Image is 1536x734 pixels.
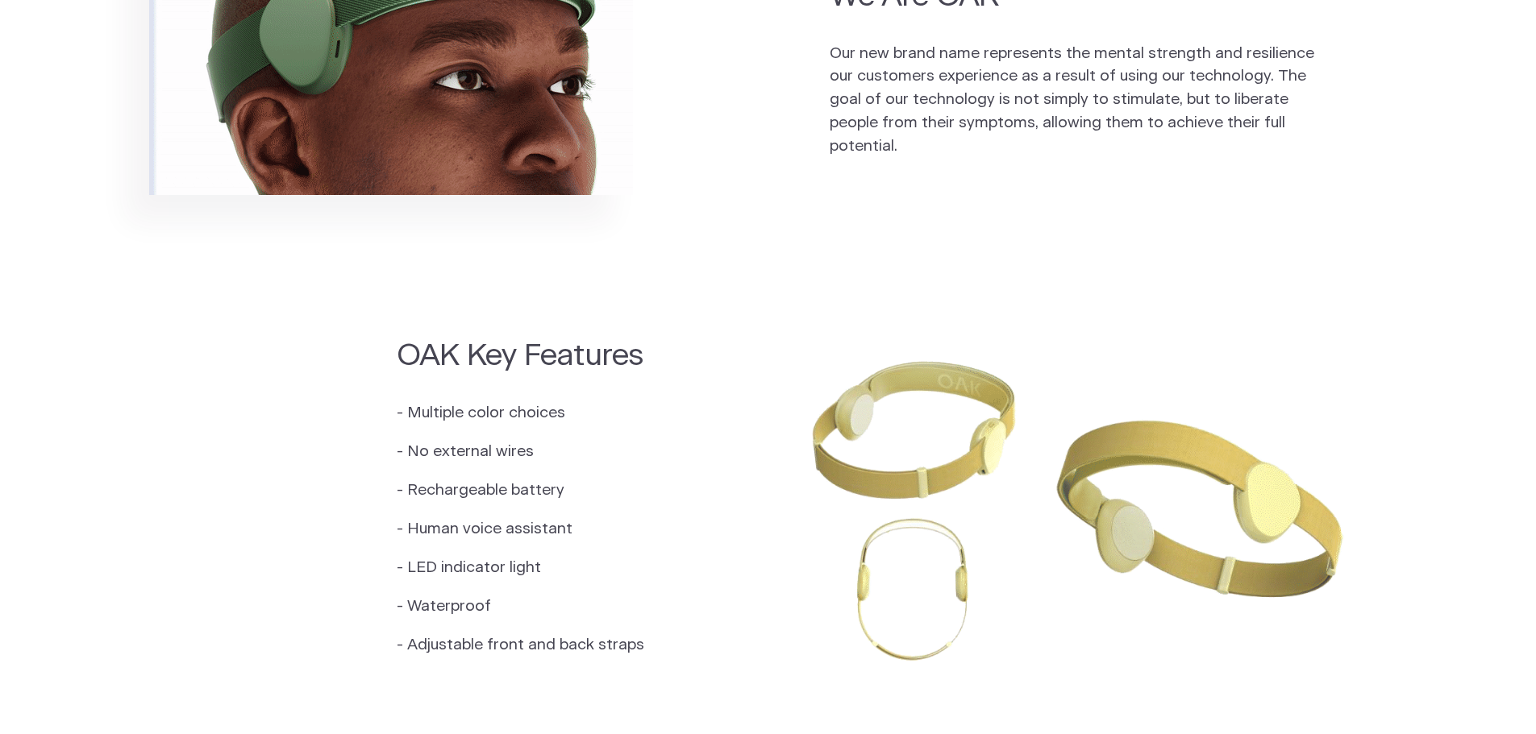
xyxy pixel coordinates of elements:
p: - Adjustable front and back straps [397,634,644,657]
p: - Human voice assistant [397,518,644,541]
p: - Waterproof [397,595,644,619]
p: - LED indicator light [397,557,644,580]
p: Our new brand name represents the mental strength and resilience our customers experience as a re... [830,43,1325,159]
p: - Rechargeable battery [397,479,644,503]
p: - No external wires [397,441,644,464]
p: - Multiple color choices [397,402,644,425]
h2: OAK Key Features [397,335,644,376]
